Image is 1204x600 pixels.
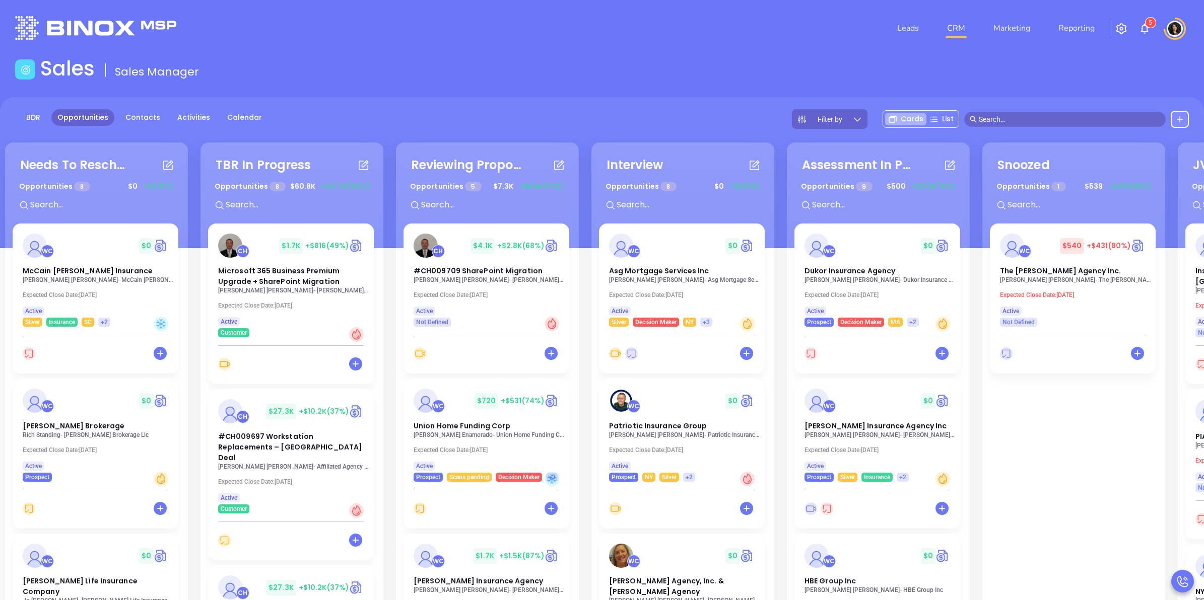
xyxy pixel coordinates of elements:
h1: Sales [40,56,95,81]
input: Search... [29,198,180,211]
span: 1 [1051,182,1065,191]
img: Dukor Insurance Agency [805,234,829,258]
span: +$531 (74%) [501,396,545,406]
p: Steve Straub - Straub Insurance Agency Inc [805,431,956,438]
div: profileWalter Contreras$720+$531(74%)Circle dollarUnion Home Funding Corp[PERSON_NAME] Enamorado-... [404,379,571,534]
p: Opportunities [801,177,873,196]
div: Cold [154,317,168,331]
span: +3 [549,472,556,483]
span: Sales Manager [115,64,199,80]
div: profileWalter Contreras$0Circle dollarPatriotic Insurance Group[PERSON_NAME] [PERSON_NAME]- Patri... [599,379,767,534]
p: Expected Close Date: [DATE] [23,291,174,298]
span: 5 [465,182,481,191]
img: #CH009705 Workstation Refresh – $1 Buyout [218,575,242,599]
p: Sharon Baisley - HBE Group Inc [805,586,956,593]
span: Customer [221,327,247,338]
span: $ 0 [725,548,740,564]
span: Decision Maker [840,317,882,328]
a: Activities [171,109,216,126]
span: +$350 (70%) [911,181,956,192]
span: Active [807,306,824,317]
span: $ 60.8K [288,179,318,194]
span: +$21.7K (36%) [320,181,369,192]
img: Quote [545,393,559,408]
img: logo [15,16,176,40]
input: Search... [1007,198,1158,211]
p: Marion Lee - Asg Mortgage Services Inc [609,276,760,283]
div: profileWalter Contreras$0Circle dollarAsg Mortgage Services Inc[PERSON_NAME] [PERSON_NAME]- Asg M... [599,223,767,379]
span: Wolfson Keegan Insurance Agency [414,576,543,586]
img: Gordon W. Pratt Agency, Inc. & I.B. Hunt Agency [609,544,633,568]
p: Allan Kaplan - Kaplan Insurance [414,276,565,283]
div: Walter Contreras [41,400,54,413]
a: Quote [545,548,559,563]
span: Cards [901,114,923,124]
span: search [970,116,977,123]
span: +$816 (49%) [305,241,349,251]
input: Search... [420,198,571,211]
img: #CH009697 Workstation Replacements – GA Deal [218,399,242,423]
span: Prospect [612,472,636,483]
span: +$2.8K (68%) [497,241,545,251]
div: Assessment In ProgressOpportunities 9$500+$350(70%) [794,150,962,223]
span: Prospect [807,317,831,328]
p: Thomas Duggan - Affiliated Agency Inc [218,463,369,470]
div: Hot [349,327,364,342]
span: $ 4.1K [471,238,495,254]
p: Opportunities [215,177,286,196]
span: $ 1.7K [279,238,303,254]
span: +$0 (0%) [729,181,760,192]
img: Asg Mortgage Services Inc [609,234,633,258]
a: profileWalter Contreras$0Circle dollarMcCain [PERSON_NAME] Insurance[PERSON_NAME] [PERSON_NAME]- ... [13,223,178,327]
span: 9 [856,182,872,191]
span: SC [84,317,92,328]
span: +$431 (80%) [1087,241,1131,251]
span: $ 540 [1060,238,1084,254]
span: $ 720 [475,393,498,409]
span: 8 [660,182,676,191]
p: Expected Close Date: [DATE] [218,478,369,485]
p: Expected Close Date: [DATE] [805,446,956,454]
p: Juan Enamorado - Union Home Funding Corp [414,431,565,438]
div: Warm [154,472,168,486]
img: Chadwick Brokerage [23,389,47,413]
img: Quote [935,238,950,253]
img: Quote [935,393,950,408]
span: Silver [25,317,40,328]
span: Kilpatrick Life Insurance Company [23,576,138,596]
div: profileCarla Humber$4.1K+$2.8K(68%)Circle dollar#CH009709 SharePoint Migration[PERSON_NAME] [PERS... [404,223,571,379]
p: Opportunities [996,177,1066,196]
span: 8 [74,182,90,191]
span: +$10.2K (37%) [299,406,349,416]
img: McCain Atkinson Insurance [23,234,47,258]
a: Quote [349,404,364,419]
div: Cold [545,472,559,486]
img: iconSetting [1115,23,1127,35]
div: Hot [545,317,559,331]
a: profileWalter Contreras$0Circle dollarDukor Insurance Agency[PERSON_NAME] [PERSON_NAME]- Dukor In... [794,223,960,327]
span: +$0 (0%) [143,181,174,192]
img: #CH009709 SharePoint Migration [414,234,438,258]
span: +2 [101,317,108,328]
span: Microsoft 365 Business Premium Upgrade + SharePoint Migration [218,266,340,286]
span: Patriotic Insurance Group [609,421,707,431]
div: Assessment In Progress [802,156,913,174]
img: Patriotic Insurance Group [609,389,633,413]
span: $ 0 [139,393,154,409]
span: #CH009709 SharePoint Migration [414,266,543,276]
div: Carla Humber [236,245,249,258]
p: Opportunities [19,177,90,196]
a: profileCarla Humber$4.1K+$2.8K(68%)Circle dollar#CH009709 SharePoint Migration[PERSON_NAME] [PERS... [404,223,569,327]
div: Warm [935,317,950,331]
span: +2 [899,472,906,483]
input: Search... [811,198,962,211]
p: Rich Standing - Chadwick Brokerage Llc [23,431,174,438]
div: Walter Contreras [432,555,445,568]
div: profileCarla Humber$27.3K+$10.2K(37%)Circle dollar#CH009697 Workstation Replacements – [GEOGRAPHI... [208,389,376,565]
span: Decision Maker [635,317,677,328]
span: Active [416,306,433,317]
p: Expected Close Date: [DATE] [414,446,565,454]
